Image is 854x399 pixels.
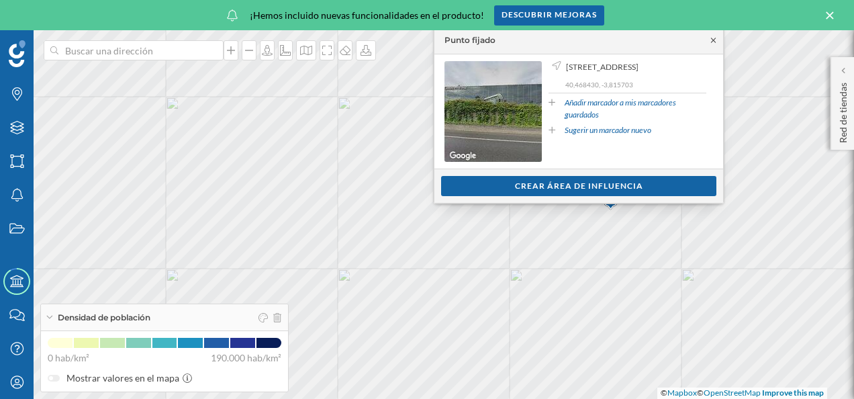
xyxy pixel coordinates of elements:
a: OpenStreetMap [704,388,761,398]
img: streetview [444,61,542,162]
a: Mapbox [667,388,697,398]
span: 190.000 hab/km² [211,351,281,365]
div: © © [657,388,827,399]
label: Mostrar valores en el mapa [48,371,281,385]
span: Densidad de población [58,312,150,324]
span: ¡Hemos incluido nuevas funcionalidades en el producto! [250,9,484,22]
img: Geoblink Logo [9,40,26,67]
span: [STREET_ADDRESS] [566,61,638,73]
a: Añadir marcador a mis marcadores guardados [565,97,706,121]
span: Soporte [27,9,75,21]
a: Sugerir un marcador nuevo [565,124,651,136]
p: 40,468430, -3,815703 [565,80,706,89]
p: Red de tiendas [837,77,850,143]
a: Improve this map [762,388,824,398]
span: 0 hab/km² [48,351,89,365]
div: Punto fijado [444,34,495,46]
